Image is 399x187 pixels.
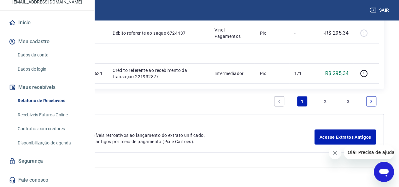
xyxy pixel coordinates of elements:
button: Sair [369,4,391,16]
a: Next page [366,96,376,106]
p: Para ver lançamentos de recebíveis retroativos ao lançamento do extrato unificado, você pode aces... [32,132,314,144]
iframe: Mensagem da empresa [344,145,394,159]
p: Intermediador [214,70,249,76]
p: R$ 295,34 [325,69,349,77]
span: Olá! Precisa de ajuda? [4,4,53,9]
a: Page 3 [343,96,353,106]
a: Relatório de Recebíveis [15,94,87,107]
a: Contratos com credores [15,122,87,135]
a: Início [8,16,87,30]
a: Segurança [8,154,87,168]
a: Acesse Extratos Antigos [314,129,376,144]
a: Dados da conta [15,49,87,61]
a: Fale conosco [8,173,87,187]
p: Extratos Antigos [32,122,314,129]
p: Pix [260,70,284,76]
p: Débito referente ao saque 6724437 [113,30,204,36]
button: Meu cadastro [8,35,87,49]
a: Dados de login [15,63,87,76]
p: Pix [260,30,284,36]
p: 2025 © [15,173,384,179]
iframe: Botão para abrir a janela de mensagens [374,162,394,182]
p: - [294,30,313,36]
p: 1/1 [294,70,313,76]
a: Disponibilização de agenda [15,137,87,149]
a: Previous page [274,96,284,106]
p: Crédito referente ao recebimento da transação 221932877 [113,67,204,79]
a: Page 1 is your current page [297,96,307,106]
ul: Pagination [272,94,379,109]
button: Meus recebíveis [8,80,87,94]
iframe: Fechar mensagem [329,147,341,159]
p: -R$ 295,34 [324,29,349,37]
a: Recebíveis Futuros Online [15,108,87,121]
p: Vindi Pagamentos [214,26,249,39]
a: Page 2 [320,96,330,106]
